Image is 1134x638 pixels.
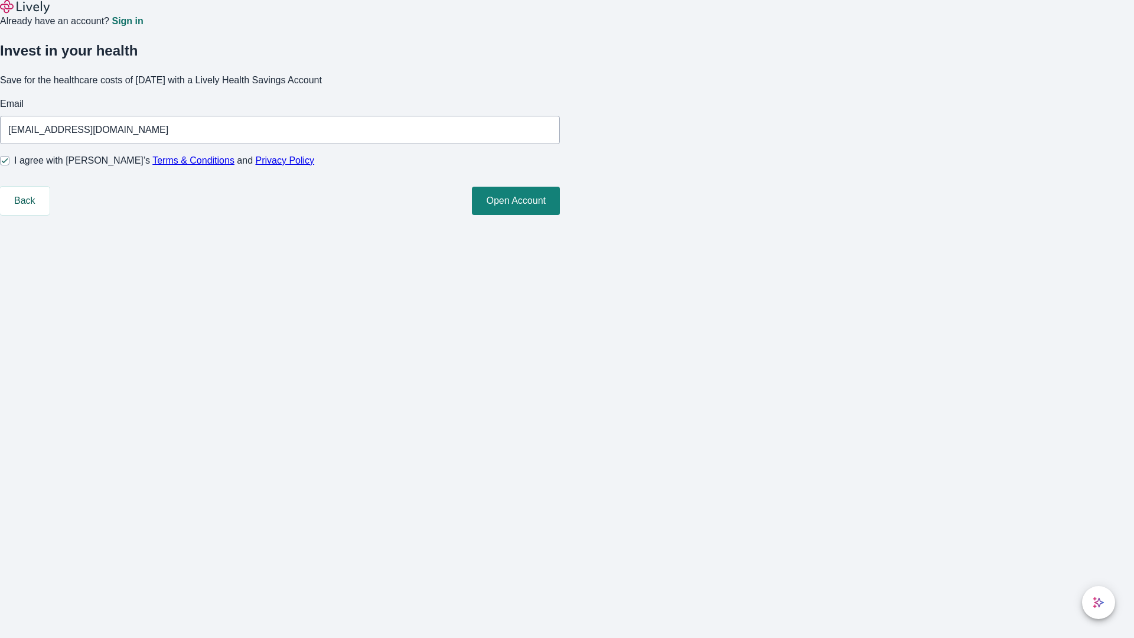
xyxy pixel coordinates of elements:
span: I agree with [PERSON_NAME]’s and [14,154,314,168]
a: Privacy Policy [256,155,315,165]
svg: Lively AI Assistant [1093,597,1104,608]
a: Sign in [112,17,143,26]
a: Terms & Conditions [152,155,234,165]
button: chat [1082,586,1115,619]
button: Open Account [472,187,560,215]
